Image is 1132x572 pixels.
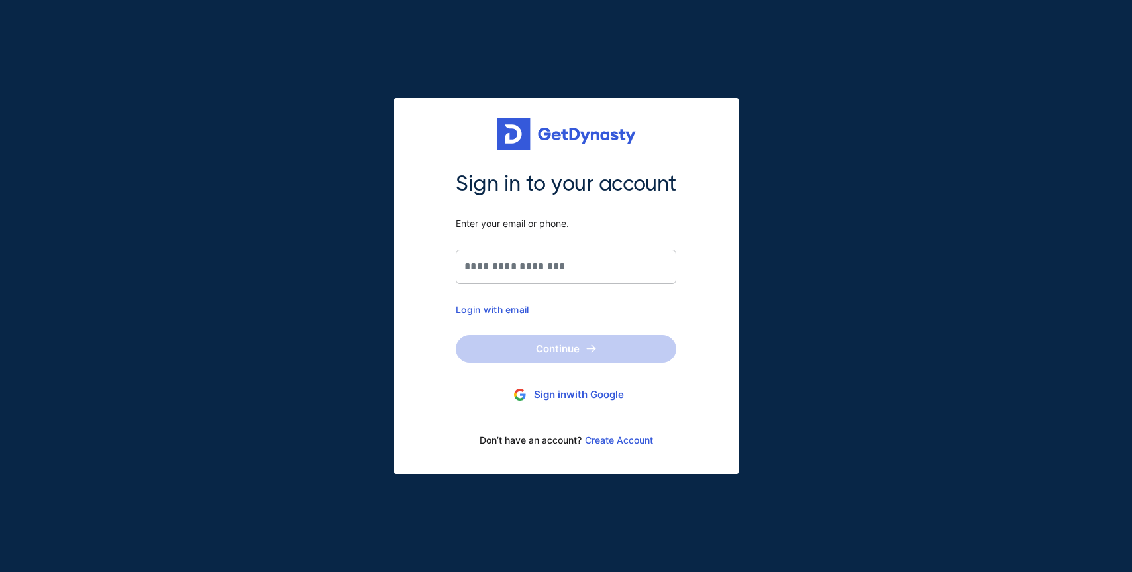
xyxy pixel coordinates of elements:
span: Sign in to your account [456,170,676,198]
img: Get started for free with Dynasty Trust Company [497,118,636,151]
a: Create Account [585,435,653,446]
div: Login with email [456,304,676,315]
button: Sign inwith Google [456,383,676,407]
div: Don’t have an account? [456,426,676,454]
span: Enter your email or phone. [456,218,676,230]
